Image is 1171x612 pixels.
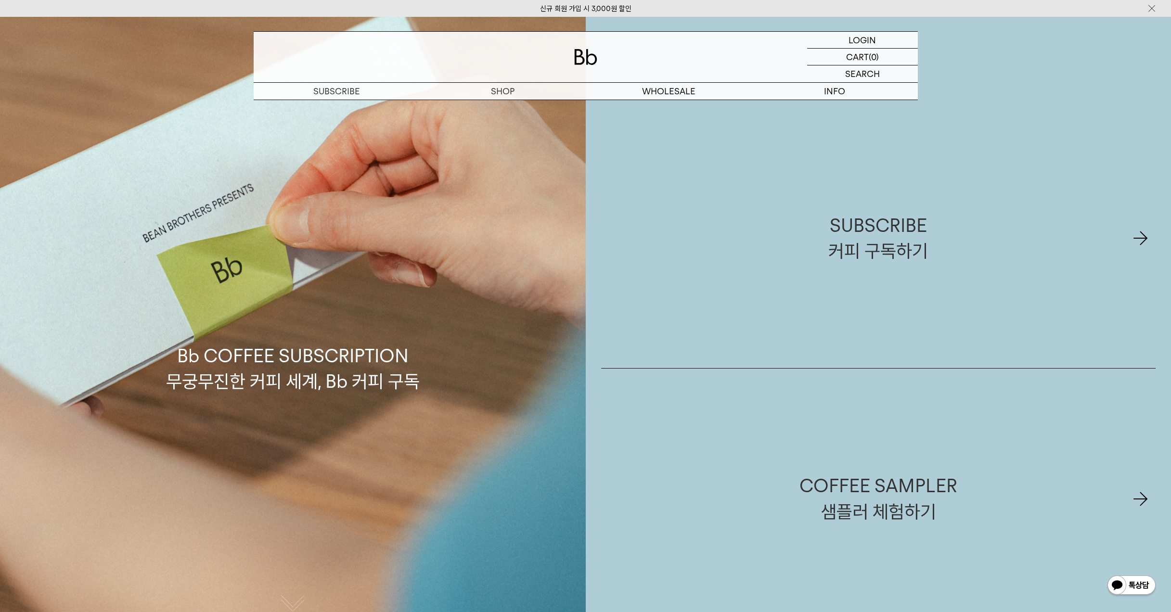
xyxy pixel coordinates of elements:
a: SUBSCRIBE커피 구독하기 [601,108,1156,368]
p: WHOLESALE [586,83,752,100]
div: SUBSCRIBE 커피 구독하기 [828,213,928,264]
p: Bb COFFEE SUBSCRIPTION 무궁무진한 커피 세계, Bb 커피 구독 [166,252,420,394]
p: SEARCH [845,65,880,82]
div: COFFEE SAMPLER 샘플러 체험하기 [799,473,957,524]
p: INFO [752,83,918,100]
a: CART (0) [807,49,918,65]
a: SHOP [420,83,586,100]
p: (0) [869,49,879,65]
a: 신규 회원 가입 시 3,000원 할인 [540,4,631,13]
a: SUBSCRIBE [254,83,420,100]
p: LOGIN [849,32,876,48]
a: LOGIN [807,32,918,49]
p: CART [846,49,869,65]
img: 로고 [574,49,597,65]
img: 카카오톡 채널 1:1 채팅 버튼 [1107,574,1157,598]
